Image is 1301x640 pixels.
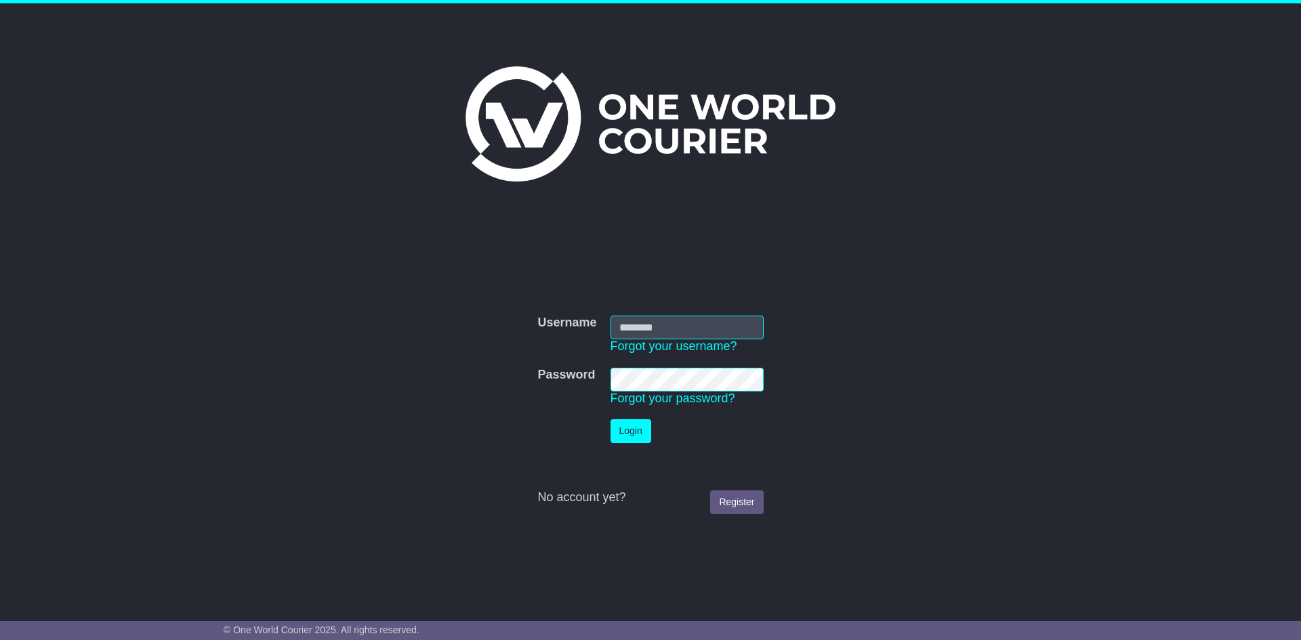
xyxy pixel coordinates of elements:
div: No account yet? [537,490,763,505]
a: Forgot your username? [611,339,737,353]
a: Register [710,490,763,514]
span: © One World Courier 2025. All rights reserved. [224,624,419,635]
img: One World [466,66,835,182]
a: Forgot your password? [611,391,735,405]
label: Username [537,316,596,330]
button: Login [611,419,651,443]
label: Password [537,368,595,383]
